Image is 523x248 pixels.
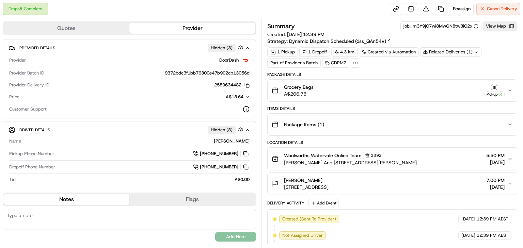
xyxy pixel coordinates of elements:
span: 7:00 PM [486,177,505,184]
span: Created (Sent To Provider) [282,216,336,222]
span: Not Assigned Driver [282,232,323,238]
span: Customer Support [9,106,47,112]
span: DoorDash [219,57,239,63]
button: Pickup [484,84,505,97]
span: [DATE] [486,184,505,191]
span: Grocery Bags [284,84,314,90]
button: Grocery BagsA$206.78Pickup [268,80,517,101]
span: [STREET_ADDRESS] [284,184,329,191]
span: 3392 [371,153,382,158]
img: doordash_logo_v2.png [241,56,250,64]
a: [PHONE_NUMBER] [193,163,250,171]
span: [DATE] [461,216,475,222]
button: Quotes [3,23,129,34]
button: Driver DetailsHidden (8) [9,124,250,135]
div: 1 Pickup [267,47,298,57]
button: Reassign [450,3,474,15]
button: Notes [3,194,129,205]
div: [PERSON_NAME] [24,138,250,144]
span: 5:50 PM [486,152,505,159]
button: Package Items (1) [268,114,517,135]
span: Name [9,138,21,144]
button: Flags [129,194,255,205]
div: Items Details [267,106,517,111]
span: Tip [9,177,16,183]
button: Provider [129,23,255,34]
h3: Summary [267,23,295,29]
span: Provider Delivery ID [9,82,49,88]
span: Cancel Delivery [487,6,517,12]
button: Hidden (3) [208,44,245,52]
span: Woolworths Watervale Online Team [284,152,362,159]
button: 2589634482 [214,82,250,88]
button: Woolworths Watervale Online Team3392[PERSON_NAME] And [STREET_ADDRESS][PERSON_NAME]5:50 PM[DATE] [268,148,517,170]
button: Hidden (8) [208,126,245,134]
div: Package Details [267,72,517,77]
span: A$206.78 [284,90,314,97]
span: 12:39 PM AEST [477,232,508,238]
div: Delivery Activity [267,200,304,206]
div: 1 Dropoff [299,47,330,57]
span: [DATE] [486,159,505,166]
a: Created via Automation [359,47,419,57]
span: 12:39 PM AEST [477,216,508,222]
div: Strategy: [267,38,391,45]
span: Hidden ( 3 ) [211,45,233,51]
span: Provider Batch ID [9,70,44,76]
button: job_m3Y9jC7wi8MwGN8tw3iC2x [403,23,478,29]
div: A$0.00 [18,177,250,183]
span: [PHONE_NUMBER] [200,151,238,157]
span: [PHONE_NUMBER] [200,164,238,170]
button: Add Event [308,199,339,207]
div: CDPM2 [322,58,349,68]
span: Price [9,94,19,100]
button: View Map [483,21,517,31]
div: Location Details [267,140,517,145]
span: [DATE] 12:39 PM [287,31,324,37]
div: 4.3 km [331,47,358,57]
a: Dynamic Dispatch Scheduled (dss_QAn54v) [289,38,391,45]
span: Provider Details [19,45,55,51]
a: [PHONE_NUMBER] [193,150,250,158]
span: [PERSON_NAME] And [STREET_ADDRESS][PERSON_NAME] [284,159,417,166]
span: A$13.64 [226,94,243,100]
span: [PERSON_NAME] [284,177,322,184]
span: Package Items ( 1 ) [284,121,324,128]
span: [DATE] [461,232,475,238]
span: 9372bdc3f1bb76300e47b992cb13056d [165,70,250,76]
span: Dynamic Dispatch Scheduled (dss_QAn54v) [289,38,386,45]
span: Hidden ( 8 ) [211,127,233,133]
span: Driver Details [19,127,50,133]
span: Provider [9,57,26,63]
button: [PERSON_NAME][STREET_ADDRESS]7:00 PM[DATE] [268,173,517,195]
button: Provider DetailsHidden (3) [9,42,250,53]
div: Pickup [484,92,505,97]
span: Dropoff Phone Number [9,164,55,170]
span: Reassign [453,6,471,12]
div: Related Deliveries (1) [420,47,481,57]
button: A$13.64 [190,94,250,100]
span: Pickup Phone Number [9,151,54,157]
span: Created: [267,31,324,38]
button: CancelDelivery [476,3,520,15]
